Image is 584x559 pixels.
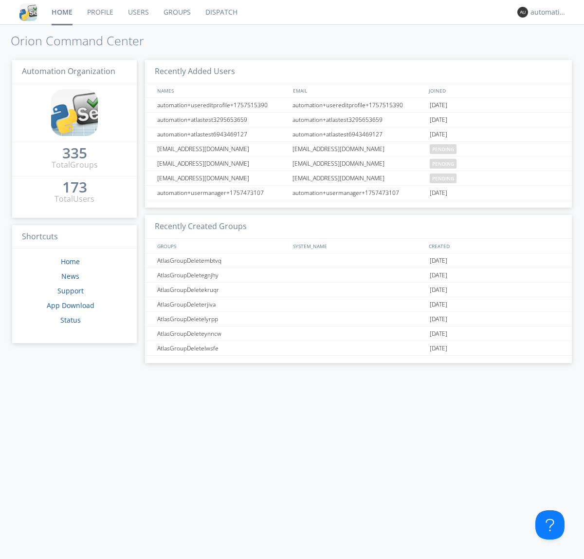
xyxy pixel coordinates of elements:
img: cddb5a64eb264b2086981ab96f4c1ba7 [51,89,98,136]
a: automation+atlastest6943469127automation+atlastest6943469127[DATE] [145,127,572,142]
a: AtlasGroupDeletelyrpp[DATE] [145,312,572,327]
a: Status [60,315,81,325]
div: AtlasGroupDeletelyrpp [155,312,290,326]
div: AtlasGroupDeletelwsfe [155,341,290,355]
a: automation+atlastest3295653659automation+atlastest3295653659[DATE] [145,113,572,127]
a: Home [61,257,80,266]
div: automation+atlas0035 [530,7,567,17]
a: [EMAIL_ADDRESS][DOMAIN_NAME][EMAIL_ADDRESS][DOMAIN_NAME]pending [145,171,572,186]
span: [DATE] [430,268,447,283]
span: [DATE] [430,283,447,297]
a: automation+usereditprofile+1757515390automation+usereditprofile+1757515390[DATE] [145,98,572,113]
div: AtlasGroupDeletembtvq [155,253,290,268]
div: automation+usermanager+1757473107 [290,186,427,200]
div: [EMAIL_ADDRESS][DOMAIN_NAME] [290,142,427,156]
div: 173 [62,182,87,192]
div: SYSTEM_NAME [291,239,426,253]
div: AtlasGroupDeleteynncw [155,327,290,341]
a: AtlasGroupDeleteynncw[DATE] [145,327,572,341]
a: AtlasGroupDeletegnjhy[DATE] [145,268,572,283]
span: [DATE] [430,98,447,113]
div: automation+atlastest3295653659 [290,113,427,127]
a: App Download [47,301,94,310]
div: [EMAIL_ADDRESS][DOMAIN_NAME] [155,156,290,171]
span: [DATE] [430,127,447,142]
div: JOINED [426,83,563,97]
img: cddb5a64eb264b2086981ab96f4c1ba7 [19,3,37,21]
a: AtlasGroupDeletekruqr[DATE] [145,283,572,297]
span: [DATE] [430,297,447,312]
a: 335 [62,148,87,159]
div: AtlasGroupDeleterjiva [155,297,290,311]
span: [DATE] [430,327,447,341]
div: AtlasGroupDeletekruqr [155,283,290,297]
a: [EMAIL_ADDRESS][DOMAIN_NAME][EMAIL_ADDRESS][DOMAIN_NAME]pending [145,142,572,156]
div: EMAIL [291,83,426,97]
span: pending [430,144,456,154]
span: Automation Organization [22,66,115,77]
span: pending [430,159,456,169]
a: [EMAIL_ADDRESS][DOMAIN_NAME][EMAIL_ADDRESS][DOMAIN_NAME]pending [145,156,572,171]
div: NAMES [155,83,288,97]
div: CREATED [426,239,563,253]
span: [DATE] [430,186,447,200]
a: News [61,271,79,281]
span: [DATE] [430,113,447,127]
div: Total Groups [52,159,98,171]
span: [DATE] [430,312,447,327]
a: AtlasGroupDeletelwsfe[DATE] [145,341,572,356]
div: GROUPS [155,239,288,253]
iframe: Toggle Customer Support [535,510,565,540]
div: Total Users [55,193,94,205]
div: [EMAIL_ADDRESS][DOMAIN_NAME] [155,142,290,156]
div: automation+usereditprofile+1757515390 [155,98,290,112]
a: AtlasGroupDeletembtvq[DATE] [145,253,572,268]
div: automation+usermanager+1757473107 [155,186,290,200]
div: [EMAIL_ADDRESS][DOMAIN_NAME] [155,171,290,185]
h3: Recently Created Groups [145,215,572,239]
div: AtlasGroupDeletegnjhy [155,268,290,282]
div: automation+atlastest3295653659 [155,113,290,127]
h3: Shortcuts [12,225,137,249]
a: Support [57,286,84,295]
div: 335 [62,148,87,158]
div: automation+atlastest6943469127 [290,127,427,141]
a: AtlasGroupDeleterjiva[DATE] [145,297,572,312]
div: [EMAIL_ADDRESS][DOMAIN_NAME] [290,171,427,185]
a: 173 [62,182,87,193]
div: automation+usereditprofile+1757515390 [290,98,427,112]
a: automation+usermanager+1757473107automation+usermanager+1757473107[DATE] [145,186,572,200]
img: 373638.png [517,7,528,18]
span: [DATE] [430,253,447,268]
h3: Recently Added Users [145,60,572,84]
div: [EMAIL_ADDRESS][DOMAIN_NAME] [290,156,427,171]
span: [DATE] [430,341,447,356]
div: automation+atlastest6943469127 [155,127,290,141]
span: pending [430,173,456,183]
